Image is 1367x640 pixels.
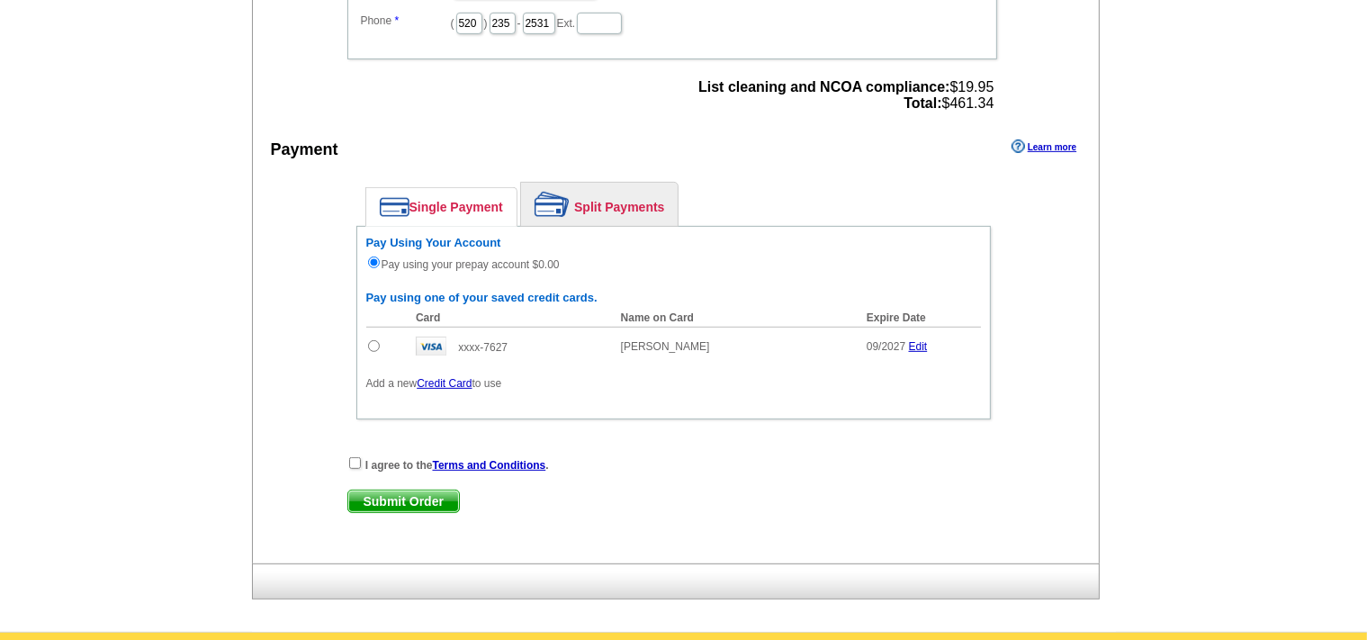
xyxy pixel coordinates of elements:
[366,236,981,273] div: Pay using your prepay account $0.00
[380,197,409,217] img: single-payment.png
[416,337,446,356] img: visa.gif
[365,459,549,472] strong: I agree to the .
[535,192,570,217] img: split-payment.png
[407,309,612,328] th: Card
[366,188,517,226] a: Single Payment
[909,340,928,353] a: Edit
[1012,140,1076,154] a: Learn more
[904,95,941,111] strong: Total:
[521,183,678,226] a: Split Payments
[348,491,459,512] span: Submit Order
[1007,221,1367,640] iframe: LiveChat chat widget
[698,79,949,95] strong: List cleaning and NCOA compliance:
[417,377,472,390] a: Credit Card
[458,341,508,354] span: xxxx-7627
[612,309,858,328] th: Name on Card
[621,340,710,353] span: [PERSON_NAME]
[361,13,451,29] label: Phone
[356,8,988,36] dd: ( ) - Ext.
[867,340,905,353] span: 09/2027
[858,309,981,328] th: Expire Date
[366,375,981,392] p: Add a new to use
[433,459,546,472] a: Terms and Conditions
[698,79,994,112] span: $19.95 $461.34
[366,236,981,250] h6: Pay Using Your Account
[366,291,981,305] h6: Pay using one of your saved credit cards.
[271,138,338,162] div: Payment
